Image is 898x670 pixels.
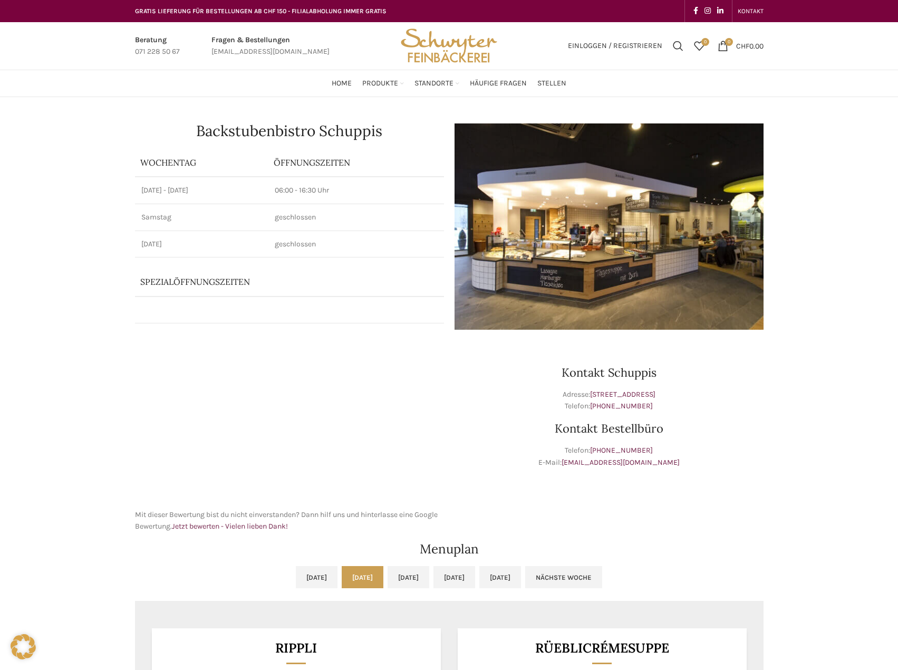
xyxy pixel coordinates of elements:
[590,390,655,399] a: [STREET_ADDRESS]
[701,38,709,46] span: 0
[397,22,500,70] img: Bäckerei Schwyter
[165,642,428,655] h3: Rippli
[135,34,180,58] a: Infobox link
[141,185,263,196] p: [DATE] - [DATE]
[714,4,727,18] a: Linkedin social link
[668,35,689,56] a: Suchen
[342,566,383,588] a: [DATE]
[397,41,500,50] a: Site logo
[455,389,764,413] p: Adresse: Telefon:
[563,35,668,56] a: Einloggen / Registrieren
[590,401,653,410] a: [PHONE_NUMBER]
[455,445,764,468] p: Telefon: E-Mail:
[135,543,764,556] h2: Menuplan
[537,73,566,94] a: Stellen
[141,212,263,223] p: Samstag
[414,79,453,89] span: Standorte
[479,566,521,588] a: [DATE]
[738,1,764,22] a: KONTAKT
[732,1,769,22] div: Secondary navigation
[562,458,680,467] a: [EMAIL_ADDRESS][DOMAIN_NAME]
[275,239,437,250] p: geschlossen
[736,41,749,50] span: CHF
[275,185,437,196] p: 06:00 - 16:30 Uhr
[455,367,764,378] h3: Kontakt Schuppis
[537,79,566,89] span: Stellen
[470,73,527,94] a: Häufige Fragen
[274,157,438,168] p: ÖFFNUNGSZEITEN
[275,212,437,223] p: geschlossen
[135,509,444,533] p: Mit dieser Bewertung bist du nicht einverstanden? Dann hilf uns und hinterlasse eine Google Bewer...
[470,642,733,655] h3: Rüeblicrémesuppe
[525,566,602,588] a: Nächste Woche
[332,73,352,94] a: Home
[689,35,710,56] div: Meine Wunschliste
[590,446,653,455] a: [PHONE_NUMBER]
[414,73,459,94] a: Standorte
[725,38,733,46] span: 0
[141,239,263,250] p: [DATE]
[388,566,429,588] a: [DATE]
[470,79,527,89] span: Häufige Fragen
[712,35,769,56] a: 0 CHF0.00
[332,79,352,89] span: Home
[433,566,475,588] a: [DATE]
[455,423,764,434] h3: Kontakt Bestellbüro
[701,4,714,18] a: Instagram social link
[362,79,398,89] span: Produkte
[135,340,444,499] iframe: schwyter schuppis
[130,73,769,94] div: Main navigation
[211,34,330,58] a: Infobox link
[362,73,404,94] a: Produkte
[135,7,387,15] span: GRATIS LIEFERUNG FÜR BESTELLUNGEN AB CHF 150 - FILIALABHOLUNG IMMER GRATIS
[738,7,764,15] span: KONTAKT
[568,42,662,50] span: Einloggen / Registrieren
[690,4,701,18] a: Facebook social link
[296,566,337,588] a: [DATE]
[172,522,288,531] a: Jetzt bewerten - Vielen lieben Dank!
[736,41,764,50] bdi: 0.00
[135,123,444,138] h1: Backstubenbistro Schuppis
[140,157,264,168] p: Wochentag
[140,276,388,288] p: Spezialöffnungszeiten
[689,35,710,56] a: 0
